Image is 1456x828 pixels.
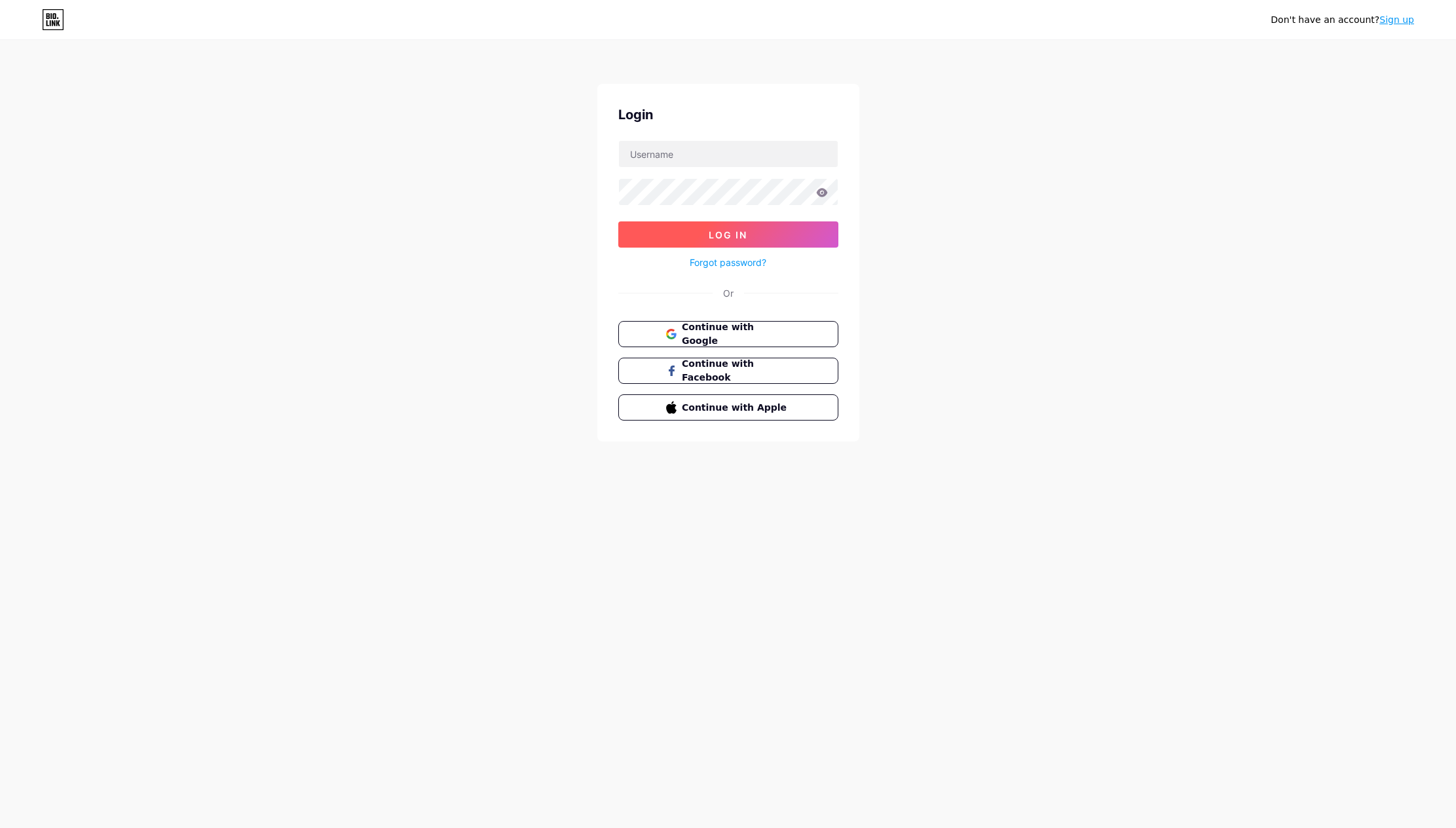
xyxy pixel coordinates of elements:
div: Don't have an account? [1271,13,1414,27]
span: Log In [709,229,747,240]
button: Continue with Apple [618,394,838,421]
div: Login [618,105,838,124]
a: Forgot password? [690,255,766,269]
span: Continue with Google [682,320,790,348]
button: Continue with Google [618,321,838,347]
button: Continue with Facebook [618,358,838,384]
button: Log In [618,221,838,248]
a: Sign up [1379,14,1414,25]
div: Or [723,286,734,300]
span: Continue with Facebook [682,357,790,385]
span: Continue with Apple [682,401,790,415]
input: Username [619,141,838,167]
